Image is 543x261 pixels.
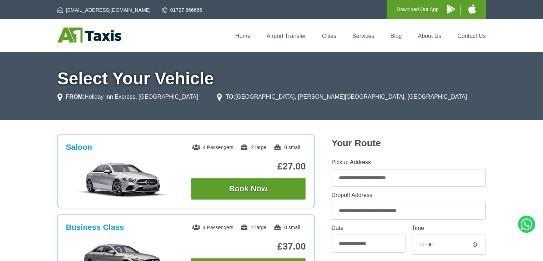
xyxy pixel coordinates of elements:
h1: Select Your Vehicle [57,70,486,87]
h3: Business Class [66,223,124,232]
a: 01727 866666 [162,6,202,14]
label: Pickup Address [332,159,486,165]
a: Services [352,33,374,39]
strong: TO: [226,94,235,100]
li: [GEOGRAPHIC_DATA], [PERSON_NAME][GEOGRAPHIC_DATA], [GEOGRAPHIC_DATA] [217,93,467,101]
span: 4 Passengers [192,225,233,230]
label: Dropoff Address [332,192,486,198]
a: Home [235,33,251,39]
label: Date [332,225,406,231]
a: Cities [322,33,336,39]
span: 0 small [273,225,300,230]
p: Download Our App [397,5,439,14]
span: 0 small [273,144,300,150]
h3: Saloon [66,143,92,152]
p: £37.00 [191,241,306,252]
a: Contact Us [457,33,486,39]
span: 2 large [240,225,266,230]
span: 4 Passengers [192,144,233,150]
img: Saloon [70,162,177,198]
p: £27.00 [191,161,306,172]
img: A1 Taxis Android App [447,5,455,14]
button: Book Now [191,178,306,200]
a: About Us [418,33,442,39]
a: [EMAIL_ADDRESS][DOMAIN_NAME] [57,6,151,14]
img: A1 Taxis iPhone App [468,4,476,14]
li: Holiday Inn Express, [GEOGRAPHIC_DATA] [57,93,198,101]
h2: Your Route [332,138,486,149]
strong: FROM: [66,94,85,100]
label: Time [412,225,486,231]
a: Blog [390,33,402,39]
a: Airport Transfer [267,33,306,39]
span: 2 large [240,144,266,150]
img: A1 Taxis St Albans LTD [57,28,121,43]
